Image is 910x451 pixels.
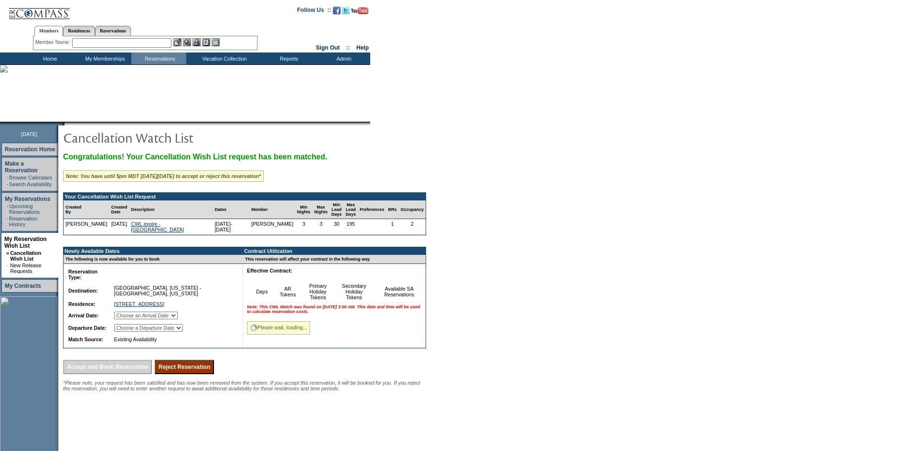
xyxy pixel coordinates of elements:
td: · [7,181,8,187]
td: · [6,262,9,274]
td: Min Lead Days [330,200,344,219]
td: 3 [312,219,330,235]
td: Member [249,200,295,219]
img: Subscribe to our YouTube Channel [351,7,368,14]
td: Vacation Collection [186,52,260,64]
b: Arrival Date: [68,313,98,318]
td: Note: This CWL Match was found on [DATE] 3:00 AM. This date and time will be used to calculate re... [245,303,424,316]
a: New Release Requests [10,262,41,274]
td: Occupancy [398,200,426,219]
td: Min Nights [295,200,312,219]
a: Cancellation Wish List [10,250,41,262]
a: Become our fan on Facebook [333,10,341,15]
div: Member Name: [35,38,72,46]
td: 195 [343,219,358,235]
td: · [7,175,8,180]
a: Sign Out [316,44,340,51]
a: Members [34,26,64,36]
a: My Contracts [5,283,41,289]
a: Reservation Home [5,146,55,153]
td: Primary Holiday Tokens [302,281,333,303]
a: CWL expire - [GEOGRAPHIC_DATA] [131,221,184,232]
a: My Reservation Wish List [4,236,47,249]
img: Follow us on Twitter [342,7,350,14]
img: blank.gif [64,122,65,126]
td: Reports [260,52,315,64]
span: :: [346,44,350,51]
td: · [7,203,8,215]
td: 30 [330,219,344,235]
b: Effective Contract: [247,268,292,273]
a: Make a Reservation [5,160,38,174]
a: Help [356,44,369,51]
a: My Reservations [5,196,50,202]
b: » [6,250,9,256]
img: b_calculator.gif [212,38,220,46]
td: Home [21,52,76,64]
input: Accept and Book Reservation [63,360,152,374]
td: Available SA Reservations [375,281,424,303]
td: The following is now available for you to book [64,255,237,264]
a: Subscribe to our YouTube Channel [351,10,368,15]
td: [DATE]- [DATE] [213,219,249,235]
td: Follow Us :: [297,6,331,17]
a: Residences [63,26,95,36]
td: This reservation will affect your contract in the following way [243,255,426,264]
span: [DATE] [21,131,37,137]
img: Become our fan on Facebook [333,7,341,14]
img: promoShadowLeftCorner.gif [61,122,64,126]
span: Congratulations! Your Cancellation Wish List request has been matched. [63,153,327,161]
a: Reservations [95,26,131,36]
td: 3 [295,219,312,235]
td: Contract Utilization [243,247,426,255]
img: Impersonate [193,38,201,46]
td: Preferences [358,200,386,219]
td: Created By [64,200,109,219]
a: Upcoming Reservations [9,203,40,215]
td: BRs [386,200,398,219]
b: Residence: [68,301,96,307]
div: Please wait, loading... [247,321,310,335]
b: Reservation Type: [68,269,97,280]
td: [PERSON_NAME] [249,219,295,235]
td: Max Nights [312,200,330,219]
i: Note: You have until 5pm MDT [DATE][DATE] to accept or reject this reservation* [66,173,261,179]
td: Existing Availability [112,335,235,344]
td: Max Lead Days [343,200,358,219]
td: [DATE] [109,219,129,235]
td: [GEOGRAPHIC_DATA], [US_STATE] - [GEOGRAPHIC_DATA], [US_STATE] [112,283,235,298]
img: b_edit.gif [173,38,182,46]
img: pgTtlCancellationNotification.gif [63,128,254,147]
a: Reservation History [9,216,37,227]
td: Description [129,200,213,219]
td: AR Tokens [273,281,302,303]
a: Search Availability [9,181,52,187]
td: Your Cancellation Wish List Request [64,193,426,200]
img: View [183,38,191,46]
td: Reservations [131,52,186,64]
td: Dates [213,200,249,219]
td: Created Date [109,200,129,219]
input: Reject Reservation [155,360,214,374]
a: Browse Calendars [9,175,52,180]
td: My Memberships [76,52,131,64]
td: Admin [315,52,370,64]
td: Days [251,281,273,303]
td: 2 [398,219,426,235]
a: Follow us on Twitter [342,10,350,15]
td: [PERSON_NAME] [64,219,109,235]
b: Departure Date: [68,325,107,331]
b: Destination: [68,288,98,294]
td: Secondary Holiday Tokens [333,281,375,303]
a: [STREET_ADDRESS] [114,301,164,307]
td: Newly Available Dates [64,247,237,255]
img: Reservations [202,38,210,46]
td: 1 [386,219,398,235]
td: · [7,216,8,227]
b: Match Source: [68,336,103,342]
span: *Please note, your request has been satisfied and has now been removed from the system. If you ac... [63,380,420,391]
